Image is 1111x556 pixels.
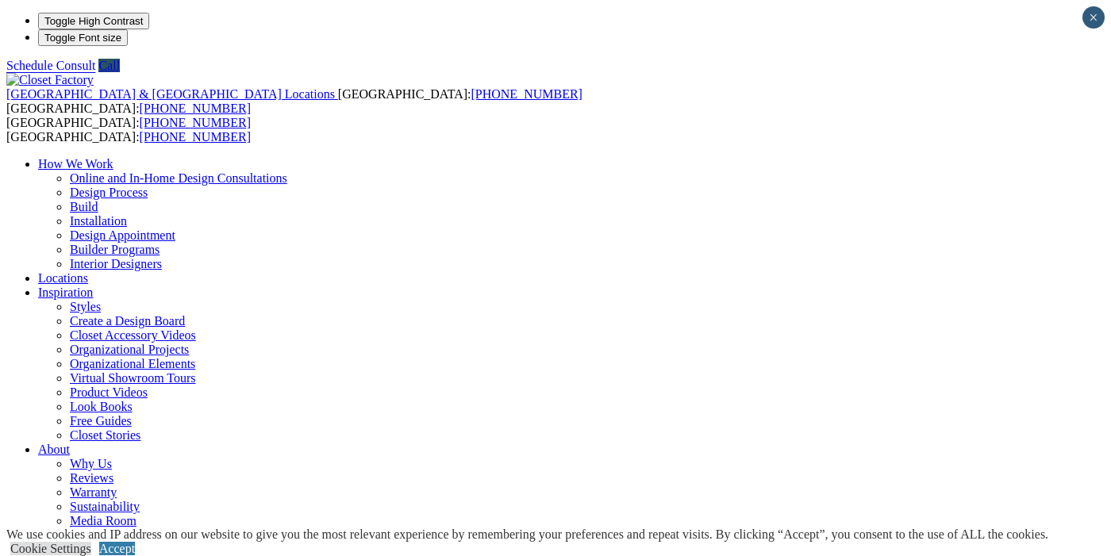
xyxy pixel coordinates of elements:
a: Design Process [70,186,148,199]
a: Organizational Elements [70,357,195,370]
div: We use cookies and IP address on our website to give you the most relevant experience by remember... [6,527,1048,542]
a: Styles [70,300,101,313]
a: Sustainability [70,500,140,513]
a: Warranty [70,485,117,499]
button: Close [1082,6,1105,29]
a: Create a Design Board [70,314,185,328]
a: Product Videos [70,385,148,399]
a: Locations [38,271,88,285]
a: Interior Designers [70,257,162,270]
a: Media Room [70,514,136,527]
a: Build [70,200,98,213]
a: Design Appointment [70,228,175,242]
button: Toggle Font size [38,29,128,46]
a: Schedule Consult [6,59,95,72]
span: [GEOGRAPHIC_DATA] & [GEOGRAPHIC_DATA] Locations [6,87,335,101]
a: Accept [99,542,135,555]
a: Closet Accessory Videos [70,328,196,342]
span: Toggle High Contrast [44,15,143,27]
a: Online and In-Home Design Consultations [70,171,287,185]
a: Cookie Settings [10,542,91,555]
a: [PHONE_NUMBER] [140,102,251,115]
img: Closet Factory [6,73,94,87]
a: About [38,443,70,456]
span: Toggle Font size [44,32,121,44]
a: Organizational Projects [70,343,189,356]
a: How We Work [38,157,113,171]
button: Toggle High Contrast [38,13,149,29]
a: [PHONE_NUMBER] [140,116,251,129]
span: [GEOGRAPHIC_DATA]: [GEOGRAPHIC_DATA]: [6,87,582,115]
a: [PHONE_NUMBER] [471,87,582,101]
a: Virtual Showroom Tours [70,371,196,385]
span: [GEOGRAPHIC_DATA]: [GEOGRAPHIC_DATA]: [6,116,251,144]
a: Reviews [70,471,113,485]
a: [PHONE_NUMBER] [140,130,251,144]
a: Inspiration [38,286,93,299]
a: Installation [70,214,127,228]
a: Free Guides [70,414,132,428]
a: Builder Programs [70,243,160,256]
a: [GEOGRAPHIC_DATA] & [GEOGRAPHIC_DATA] Locations [6,87,338,101]
a: Look Books [70,400,133,413]
a: Closet Stories [70,428,140,442]
a: Why Us [70,457,112,470]
a: Call [98,59,120,72]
